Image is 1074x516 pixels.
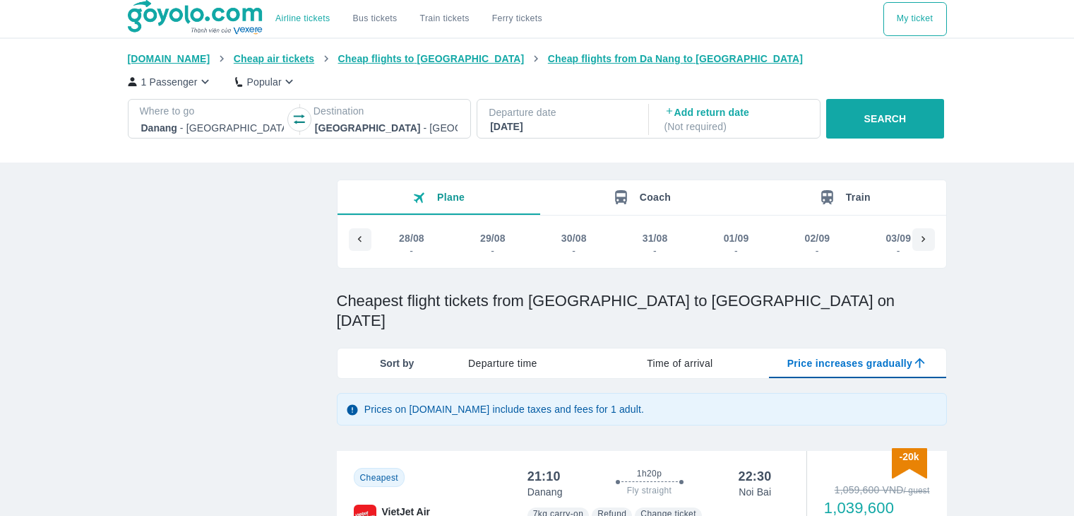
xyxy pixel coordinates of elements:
font: Cheapest [360,473,399,483]
div: 29/08 [480,231,506,245]
font: Train tickets [420,13,470,23]
font: Price increases gradually [787,358,913,369]
font: Ferry tickets [492,13,542,23]
div: - [562,245,586,257]
font: [GEOGRAPHIC_DATA] [417,53,525,64]
font: Time of arrival [647,358,712,369]
a: Airline tickets [275,13,330,24]
div: scrollable date and price [371,228,912,259]
div: - [886,245,910,257]
font: Cheap air tickets [234,53,314,64]
font: -20k [899,451,919,462]
font: Airline tickets [275,13,330,23]
button: 1 Passenger [128,74,213,89]
font: My ticket [897,13,933,23]
button: Popular [235,74,297,89]
font: Noi Bai [739,486,771,498]
div: 28/08 [399,231,424,245]
font: Sort by [380,358,414,369]
font: Departure time [468,358,537,369]
font: Train [846,192,871,203]
font: Departure date [489,107,556,118]
div: 31/08 [643,231,668,245]
div: - [643,245,667,257]
font: 1,059,600 VND [835,484,904,496]
font: Cheap flights from [548,53,637,64]
nav: breadcrumb [128,52,947,66]
div: 02/09 [805,231,830,245]
font: Coach [640,192,672,203]
font: Destination [314,105,364,117]
button: SEARCH [826,99,944,139]
font: Prices on [DOMAIN_NAME] include taxes and fees for 1 adult. [364,404,644,415]
font: Danang [527,486,563,498]
font: Not required [667,121,723,132]
img: discount [892,448,927,479]
font: ) [723,121,727,132]
font: ( [664,121,668,132]
div: - [806,245,830,257]
font: [DOMAIN_NAME] [128,53,210,64]
font: [DATE] [490,121,523,132]
font: Plane [437,192,465,203]
div: choose transportation mode [264,2,554,36]
font: 1 Passenger [141,76,198,88]
div: lab API tabs example [414,348,945,378]
div: - [481,245,505,257]
font: [GEOGRAPHIC_DATA] [696,53,803,64]
font: Cheap flights to [338,53,414,64]
font: 21:10 [527,469,561,483]
font: to [684,53,693,64]
font: 22:30 [738,469,771,483]
font: Da Nang [640,53,681,64]
font: Bus tickets [352,13,397,23]
font: Popular [247,76,282,88]
a: Bus tickets [352,13,397,24]
div: - [400,245,424,257]
font: Cheapest flight tickets from [GEOGRAPHIC_DATA] to [GEOGRAPHIC_DATA] on [DATE] [337,292,895,329]
font: Where to go [140,105,195,117]
font: SEARCH [864,113,906,124]
div: 01/09 [724,231,749,245]
div: choose transportation mode [883,2,947,36]
div: 03/09 [885,231,911,245]
font: 1h20p [637,469,662,479]
div: - [724,245,748,257]
div: 30/08 [561,231,587,245]
font: Add return date [674,107,749,118]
